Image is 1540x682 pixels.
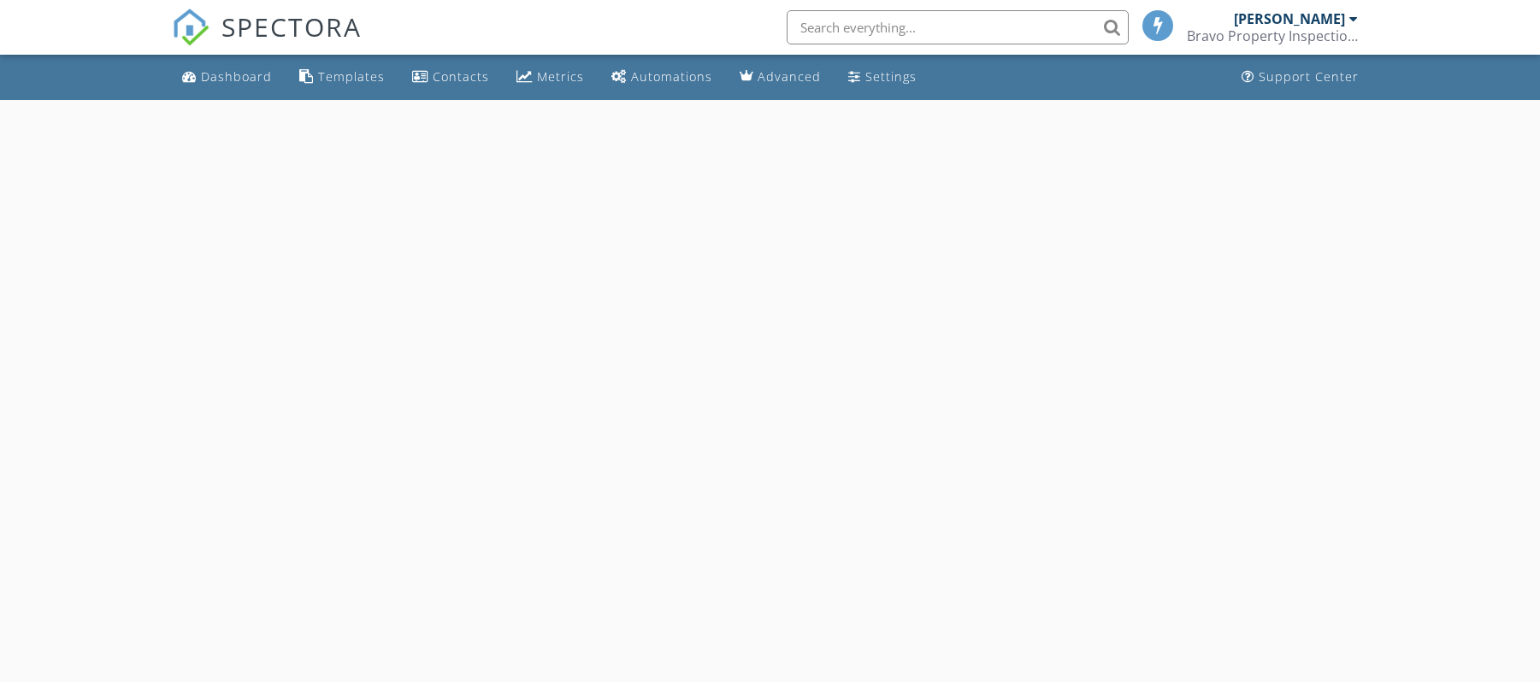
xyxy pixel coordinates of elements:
[172,9,209,46] img: The Best Home Inspection Software - Spectora
[787,10,1129,44] input: Search everything...
[1235,62,1366,93] a: Support Center
[537,68,584,85] div: Metrics
[405,62,496,93] a: Contacts
[841,62,923,93] a: Settings
[318,68,385,85] div: Templates
[758,68,821,85] div: Advanced
[1259,68,1359,85] div: Support Center
[433,68,489,85] div: Contacts
[175,62,279,93] a: Dashboard
[201,68,272,85] div: Dashboard
[605,62,719,93] a: Automations (Basic)
[292,62,392,93] a: Templates
[1187,27,1358,44] div: Bravo Property Inspections
[865,68,917,85] div: Settings
[733,62,828,93] a: Advanced
[172,23,362,59] a: SPECTORA
[221,9,362,44] span: SPECTORA
[1234,10,1345,27] div: [PERSON_NAME]
[631,68,712,85] div: Automations
[510,62,591,93] a: Metrics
